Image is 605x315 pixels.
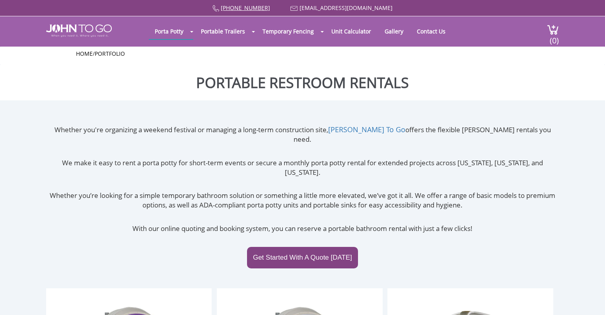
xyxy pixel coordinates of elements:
[76,50,529,58] ul: /
[46,191,559,210] p: Whether you’re looking for a simple temporary bathroom solution or something a little more elevat...
[573,283,605,315] button: Live Chat
[379,23,409,39] a: Gallery
[547,24,559,35] img: cart a
[46,125,559,145] p: Whether you're organizing a weekend festival or managing a long-term construction site, offers th...
[195,23,251,39] a: Portable Trailers
[328,125,405,134] a: [PERSON_NAME] To Go
[549,29,559,46] span: (0)
[221,4,277,12] a: [PHONE_NUMBER]
[300,4,393,12] a: [EMAIL_ADDRESS][DOMAIN_NAME]
[95,50,125,57] a: Portfolio
[325,23,377,39] a: Unit Calculator
[76,50,93,57] a: Home
[46,158,559,178] p: We make it easy to rent a porta potty for short-term events or secure a monthly porta potty renta...
[46,24,112,37] img: JOHN to go
[46,224,559,233] p: With our online quoting and booking system, you can reserve a portable bathroom rental with just ...
[149,23,189,39] a: Porta Potty
[411,23,451,39] a: Contact Us
[290,6,298,11] img: Mail
[247,247,358,268] a: Get Started With A Quote [DATE]
[212,5,219,12] img: Call
[257,23,320,39] a: Temporary Fencing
